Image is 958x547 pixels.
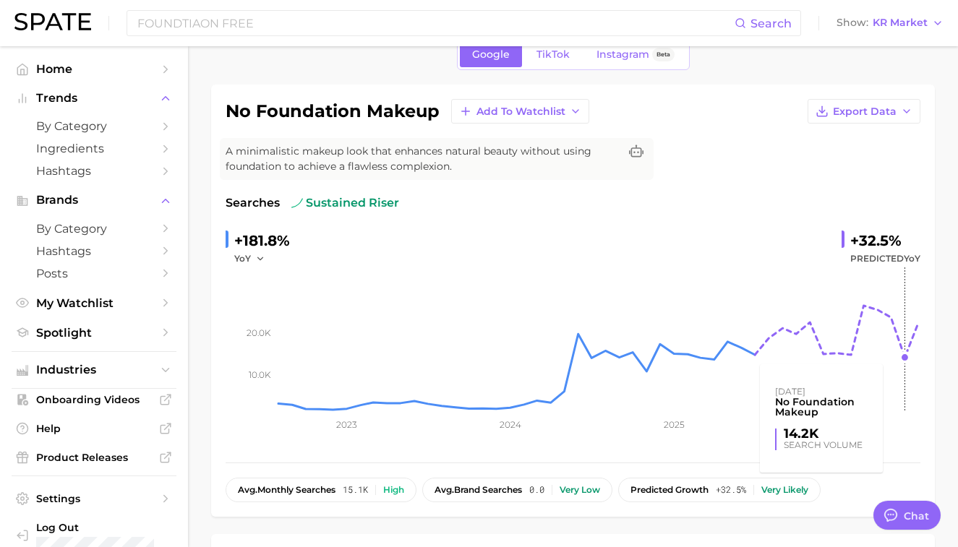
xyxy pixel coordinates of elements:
[226,103,440,120] h1: no foundation makeup
[12,217,176,240] a: by Category
[36,422,152,435] span: Help
[36,92,152,105] span: Trends
[12,488,176,509] a: Settings
[36,222,152,236] span: by Category
[716,485,746,495] span: +32.5%
[472,48,510,61] span: Google
[36,267,152,280] span: Posts
[529,485,544,495] span: 0.0
[435,485,522,495] span: brand searches
[451,99,589,124] button: Add to Watchlist
[826,419,847,430] tspan: 2026
[12,240,176,262] a: Hashtags
[14,13,91,30] img: SPATE
[12,262,176,285] a: Posts
[837,19,868,27] span: Show
[383,485,404,495] div: High
[36,164,152,178] span: Hashtags
[291,194,399,212] span: sustained riser
[808,99,920,124] button: Export Data
[664,419,685,430] tspan: 2025
[850,250,920,267] span: Predicted
[343,485,368,495] span: 15.1k
[12,160,176,182] a: Hashtags
[36,62,152,76] span: Home
[226,144,619,174] span: A minimalistic makeup look that enhances natural beauty without using foundation to achieve a fla...
[336,419,357,430] tspan: 2023
[657,48,670,61] span: Beta
[136,11,735,35] input: Search here for a brand, industry, or ingredient
[36,142,152,155] span: Ingredients
[850,229,920,252] div: +32.5%
[36,521,165,534] span: Log Out
[422,478,612,502] button: avg.brand searches0.0Very low
[460,42,522,67] a: Google
[12,447,176,468] a: Product Releases
[12,389,176,410] a: Onboarding Videos
[234,229,290,252] div: +181.8%
[12,418,176,439] a: Help
[500,419,521,430] tspan: 2024
[12,322,176,344] a: Spotlight
[435,484,454,495] abbr: average
[36,326,152,340] span: Spotlight
[249,369,271,380] tspan: 10.0k
[536,48,570,61] span: TikTok
[560,485,600,495] div: Very low
[596,48,649,61] span: Instagram
[833,14,947,33] button: ShowKR Market
[584,42,687,67] a: InstagramBeta
[36,492,152,505] span: Settings
[873,19,928,27] span: KR Market
[630,485,709,495] span: predicted growth
[234,250,265,267] button: YoY
[12,137,176,160] a: Ingredients
[12,189,176,211] button: Brands
[761,485,808,495] div: Very likely
[234,252,251,264] span: YoY
[750,17,792,30] span: Search
[904,253,920,264] span: YoY
[36,194,152,207] span: Brands
[36,393,152,406] span: Onboarding Videos
[618,478,821,502] button: predicted growth+32.5%Very likely
[36,244,152,258] span: Hashtags
[238,485,335,495] span: monthly searches
[12,58,176,80] a: Home
[12,292,176,314] a: My Watchlist
[291,197,303,209] img: sustained riser
[12,87,176,109] button: Trends
[226,478,416,502] button: avg.monthly searches15.1kHigh
[12,115,176,137] a: by Category
[36,119,152,133] span: by Category
[238,484,257,495] abbr: average
[476,105,565,118] span: Add to Watchlist
[12,359,176,381] button: Industries
[36,363,152,376] span: Industries
[36,451,152,464] span: Product Releases
[36,296,152,310] span: My Watchlist
[524,42,582,67] a: TikTok
[247,327,271,338] tspan: 20.0k
[833,105,897,118] span: Export Data
[226,194,280,212] span: Searches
